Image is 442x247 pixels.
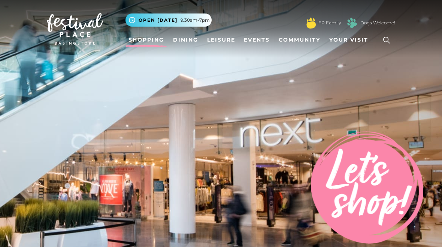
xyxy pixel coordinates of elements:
a: FP Family [318,19,341,26]
a: Leisure [204,33,238,47]
a: Shopping [125,33,167,47]
a: Your Visit [326,33,375,47]
span: 9.30am-7pm [181,17,210,24]
a: Events [241,33,273,47]
a: Dining [170,33,201,47]
img: Festival Place Logo [47,13,103,45]
a: Community [276,33,323,47]
span: Your Visit [329,36,368,44]
span: Open [DATE] [139,17,178,24]
a: Dogs Welcome! [360,19,395,26]
button: Open [DATE] 9.30am-7pm [125,13,212,27]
